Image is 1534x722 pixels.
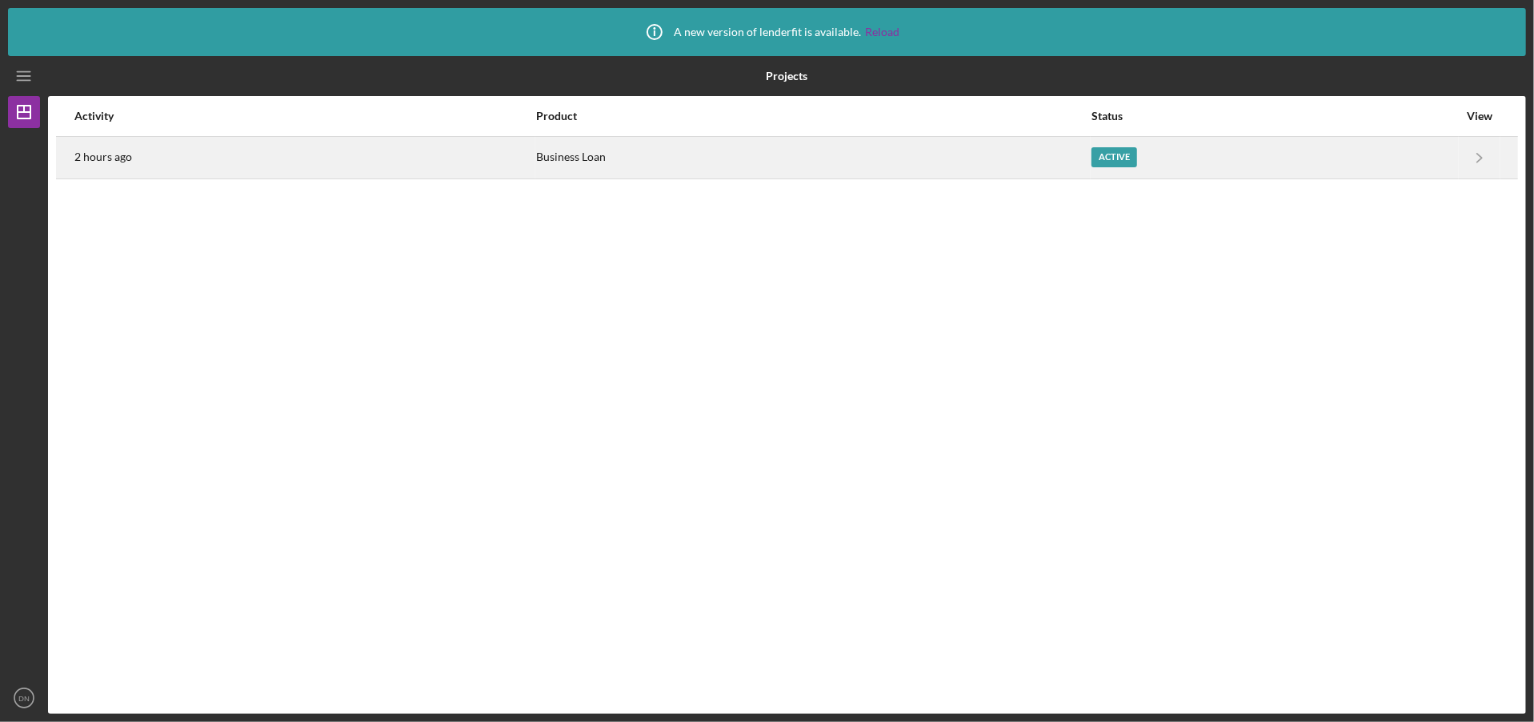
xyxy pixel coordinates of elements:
[767,70,808,82] b: Projects
[1091,110,1458,122] div: Status
[74,110,535,122] div: Activity
[635,12,900,52] div: A new version of lenderfit is available.
[8,682,40,714] button: DN
[536,110,1090,122] div: Product
[1091,147,1137,167] div: Active
[536,138,1090,178] div: Business Loan
[866,26,900,38] a: Reload
[1460,110,1500,122] div: View
[74,150,132,163] time: 2025-09-18 17:49
[18,694,30,703] text: DN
